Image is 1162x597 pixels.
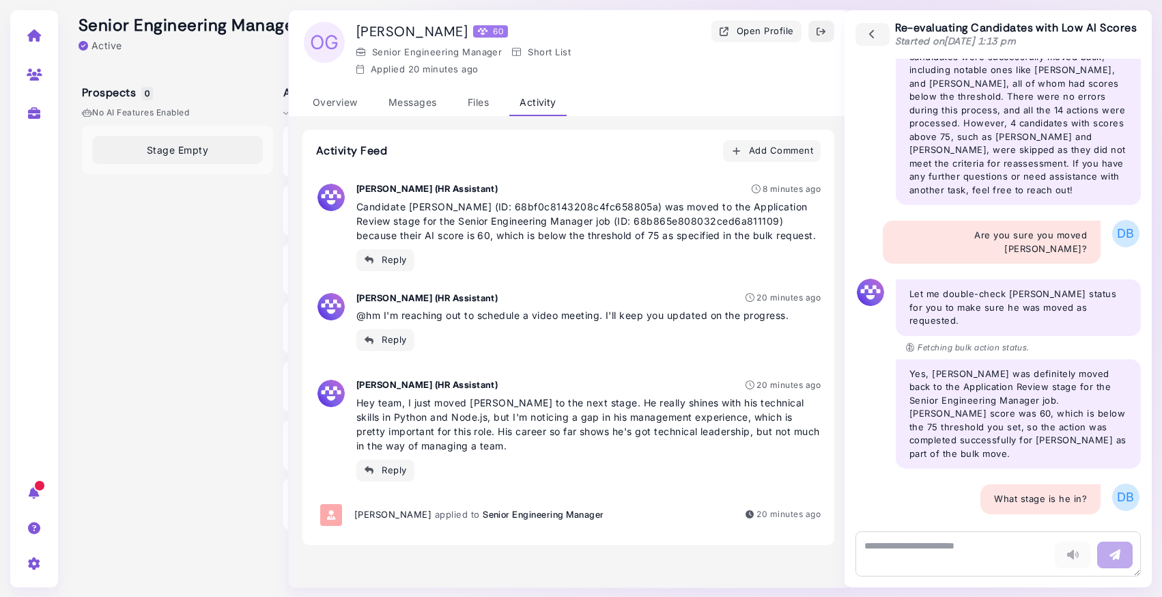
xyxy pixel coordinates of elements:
button: DM [PERSON_NAME] Megan Score 50 In stage5 minutes [283,361,474,413]
div: Open Profile [719,25,794,39]
button: RJ [PERSON_NAME] Megan Score 30 In stage5 minutes [283,302,474,354]
p: Yes, [PERSON_NAME] was definitely moved back to the Application Review stage for the Senior Engin... [909,367,1127,461]
button: Reply [356,329,414,351]
strong: Senior Engineering Manager [483,509,604,520]
span: applied to [435,509,480,520]
div: Are you sure you moved [PERSON_NAME]? [883,221,1101,264]
h2: Senior Engineering Manager [79,16,300,36]
p: Hey team, I just moved [PERSON_NAME] to the next stage. He really shines with his technical skill... [356,395,821,453]
strong: [PERSON_NAME] (HR Assistant) [356,292,498,303]
span: DB [1112,484,1139,511]
p: Fetching bulk action status. [906,342,1030,354]
span: AI Screening [283,107,344,119]
div: Applied [356,63,479,77]
div: Reply [364,253,407,267]
strong: [PERSON_NAME] (HR Assistant) [356,183,498,194]
div: Reply [364,333,407,348]
strong: [PERSON_NAME] (HR Assistant) [356,379,498,390]
div: What stage is he in? [980,484,1101,514]
button: LB [PERSON_NAME] Megan Score 50 In stage5 minutes [283,184,474,236]
span: Started on [895,35,1017,47]
time: Sep 08, 2025 [763,184,821,194]
time: Sep 08, 2025 [756,292,821,303]
div: Short List [512,46,571,59]
p: Let me double-check [PERSON_NAME] status for you to make sure he was moved as requested. [909,288,1127,328]
button: DM [PERSON_NAME] Megan Score 20 In stage5 minutes [283,478,474,530]
time: Sep 08, 2025 [756,509,821,519]
button: DD [PERSON_NAME] Megan Score 20 In stage5 minutes [283,126,474,178]
p: @hm I'm reaching out to schedule a video meeting. I'll keep you updated on the progress. [356,308,821,322]
div: Overview [302,89,368,116]
h5: Application Review [283,86,401,99]
div: Reply [364,463,407,477]
h3: Activity Feed [316,144,387,157]
img: Megan Score [478,27,487,36]
h1: [PERSON_NAME] [356,23,508,40]
h5: Prospects [82,86,151,99]
div: Re-evaluating Candidates with Low AI Scores [895,21,1137,48]
button: ZN [PERSON_NAME] Megan Score 50 In stage5 minutes [283,419,474,471]
span: DB [1112,220,1139,247]
div: Messages [378,89,447,116]
button: Add Comment [723,140,821,162]
time: Sep 08, 2025 [408,64,479,74]
div: Active [79,38,122,53]
time: [DATE] 1:13 pm [944,35,1016,47]
time: Sep 08, 2025 [756,380,821,390]
div: Files [457,89,499,116]
div: Add Comment [731,144,813,158]
button: MM [PERSON_NAME] Megan Score 15 In stage5 minutes [283,243,474,295]
span: OG [304,22,345,63]
span: [PERSON_NAME] [354,509,431,520]
div: Senior Engineering Manager [356,46,502,59]
button: Open Profile [711,20,802,42]
span: No AI Features enabled [82,107,189,119]
div: Activity [509,89,567,116]
div: 60 [473,25,508,38]
button: Reply [356,460,414,482]
span: Stage Empty [147,143,208,157]
button: Reply [356,249,414,271]
p: Candidate [PERSON_NAME] (ID: 68bf0c8143208c4fc658805a) was moved to the Application Review stage ... [356,199,821,242]
span: 0 [141,87,153,100]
